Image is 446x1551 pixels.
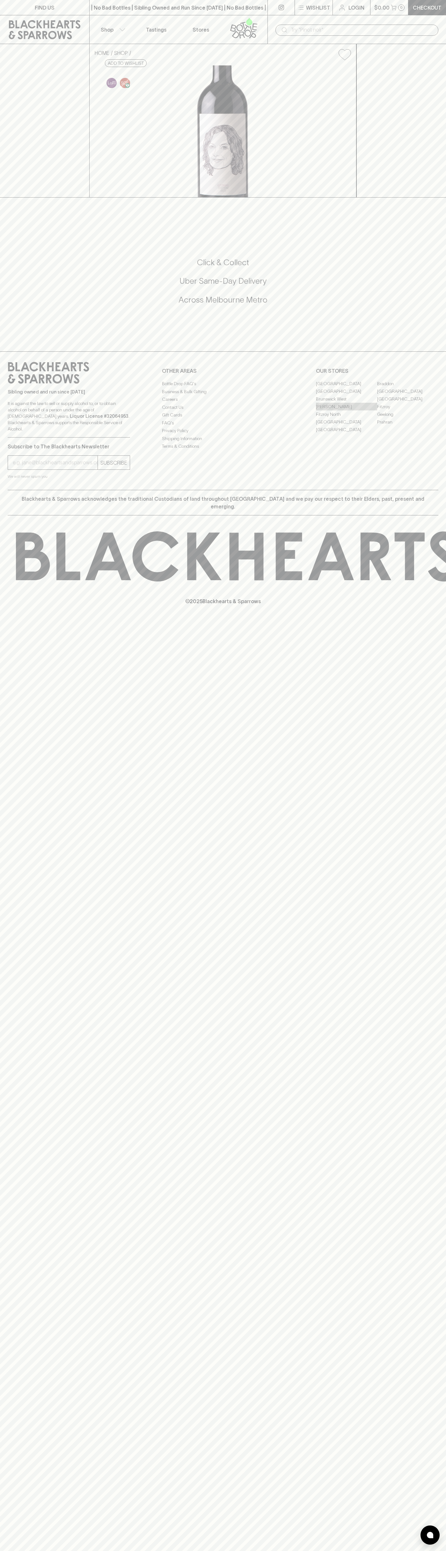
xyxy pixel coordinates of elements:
[105,59,147,67] button: Add to wishlist
[316,426,377,433] a: [GEOGRAPHIC_DATA]
[8,443,130,450] p: Subscribe to The Blackhearts Newsletter
[162,435,284,442] a: Shipping Information
[193,26,209,34] p: Stores
[162,443,284,450] a: Terms & Conditions
[134,15,179,44] a: Tastings
[400,6,403,9] p: 0
[162,403,284,411] a: Contact Us
[291,25,433,35] input: Try "Pinot noir"
[316,367,438,375] p: OUR STORES
[162,367,284,375] p: OTHER AREAS
[413,4,442,11] p: Checkout
[8,295,438,305] h5: Across Melbourne Metro
[90,65,356,197] img: 40325.png
[70,414,128,419] strong: Liquor License #32064953
[8,400,130,432] p: It is against the law to sell or supply alcohol to, or to obtain alcohol on behalf of a person un...
[13,458,98,468] input: e.g. jane@blackheartsandsparrows.com.au
[162,411,284,419] a: Gift Cards
[8,276,438,286] h5: Uber Same-Day Delivery
[100,459,127,467] p: SUBSCRIBE
[106,78,117,88] img: Lo-Fi
[316,395,377,403] a: Brunswick West
[377,418,438,426] a: Prahran
[316,387,377,395] a: [GEOGRAPHIC_DATA]
[377,403,438,410] a: Fitzroy
[377,395,438,403] a: [GEOGRAPHIC_DATA]
[316,418,377,426] a: [GEOGRAPHIC_DATA]
[120,78,130,88] img: Vegan & Sulphur Free
[90,15,134,44] button: Shop
[377,410,438,418] a: Geelong
[162,380,284,388] a: Bottle Drop FAQ's
[348,4,364,11] p: Login
[316,380,377,387] a: [GEOGRAPHIC_DATA]
[101,26,113,34] p: Shop
[336,47,354,63] button: Add to wishlist
[98,456,130,469] button: SUBSCRIBE
[162,427,284,435] a: Privacy Policy
[377,387,438,395] a: [GEOGRAPHIC_DATA]
[162,396,284,403] a: Careers
[35,4,55,11] p: FIND US
[8,473,130,480] p: We will never spam you
[105,76,118,90] a: Some may call it natural, others minimum intervention, either way, it’s hands off & maybe even a ...
[306,4,330,11] p: Wishlist
[374,4,390,11] p: $0.00
[316,410,377,418] a: Fitzroy North
[146,26,166,34] p: Tastings
[12,495,434,510] p: Blackhearts & Sparrows acknowledges the traditional Custodians of land throughout [GEOGRAPHIC_DAT...
[179,15,223,44] a: Stores
[162,388,284,395] a: Business & Bulk Gifting
[316,403,377,410] a: [PERSON_NAME]
[114,50,128,56] a: SHOP
[95,50,109,56] a: HOME
[8,257,438,268] h5: Click & Collect
[427,1532,433,1538] img: bubble-icon
[8,389,130,395] p: Sibling owned and run since [DATE]
[8,232,438,339] div: Call to action block
[377,380,438,387] a: Braddon
[118,76,132,90] a: Made without the use of any animal products, and without any added Sulphur Dioxide (SO2)
[162,419,284,427] a: FAQ's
